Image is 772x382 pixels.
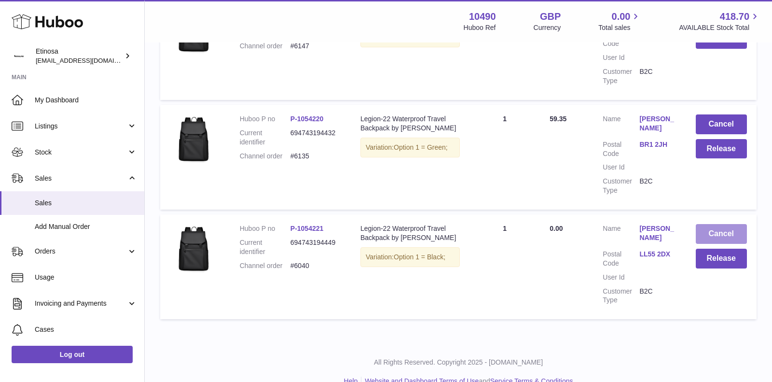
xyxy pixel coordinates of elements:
dt: User Id [603,273,639,282]
dd: 694743194432 [290,128,341,147]
a: [PERSON_NAME] [639,224,676,242]
button: Release [696,139,747,159]
span: My Dashboard [35,96,137,105]
span: Listings [35,122,127,131]
dt: Current identifier [240,128,290,147]
dd: 694743194449 [290,238,341,256]
span: Orders [35,247,127,256]
span: Sales [35,174,127,183]
dt: Current identifier [240,238,290,256]
dt: Channel order [240,261,290,270]
dt: Huboo P no [240,114,290,124]
span: AVAILABLE Stock Total [679,23,760,32]
button: Release [696,249,747,269]
dd: B2C [639,67,676,85]
button: Cancel [696,114,747,134]
dt: Customer Type [603,67,639,85]
dt: Channel order [240,42,290,51]
dt: Postal Code [603,250,639,268]
span: 0.00 [550,225,563,232]
button: Cancel [696,224,747,244]
span: Total sales [598,23,641,32]
dt: Name [603,224,639,245]
span: Option 1 = Black; [394,253,445,261]
div: Legion-22 Waterproof Travel Backpack by [PERSON_NAME] [360,224,460,242]
dt: Customer Type [603,287,639,305]
span: Invoicing and Payments [35,299,127,308]
dd: B2C [639,177,676,195]
a: BR1 2JH [639,140,676,149]
span: Stock [35,148,127,157]
span: Cases [35,325,137,334]
td: 1 [469,214,540,319]
img: v-Black__765727349.webp [170,114,218,163]
dt: Channel order [240,152,290,161]
div: Huboo Ref [464,23,496,32]
span: Usage [35,273,137,282]
img: Wolphuk@gmail.com [12,49,26,63]
strong: GBP [540,10,561,23]
div: Currency [534,23,561,32]
a: 0.00 Total sales [598,10,641,32]
dt: User Id [603,53,639,62]
span: 0.00 [612,10,631,23]
strong: 10490 [469,10,496,23]
dt: Huboo P no [240,224,290,233]
span: [EMAIL_ADDRESS][DOMAIN_NAME] [36,57,142,64]
span: Sales [35,198,137,208]
div: Variation: [360,247,460,267]
p: All Rights Reserved. Copyright 2025 - [DOMAIN_NAME] [152,358,764,367]
span: Option 1 = Green; [394,143,448,151]
div: Etinosa [36,47,123,65]
span: 59.35 [550,115,566,123]
dt: Customer Type [603,177,639,195]
span: Add Manual Order [35,222,137,231]
a: LL55 2DX [639,250,676,259]
dt: User Id [603,163,639,172]
dd: #6147 [290,42,341,51]
div: Variation: [360,138,460,157]
dd: B2C [639,287,676,305]
a: Log out [12,346,133,363]
dd: #6040 [290,261,341,270]
a: [PERSON_NAME] [639,114,676,133]
dt: Name [603,114,639,135]
div: Legion-22 Waterproof Travel Backpack by [PERSON_NAME] [360,114,460,133]
dd: #6135 [290,152,341,161]
a: 418.70 AVAILABLE Stock Total [679,10,760,32]
span: 418.70 [720,10,749,23]
td: 1 [469,105,540,210]
img: v-Black__765727349.webp [170,224,218,272]
dt: Postal Code [603,140,639,158]
a: P-1054221 [290,225,324,232]
a: P-1054220 [290,115,324,123]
